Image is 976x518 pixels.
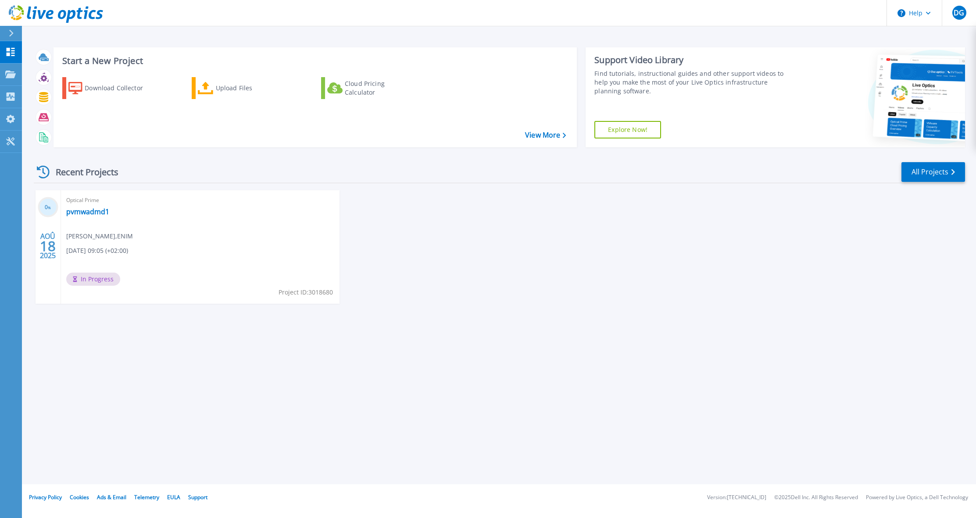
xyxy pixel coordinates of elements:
[216,79,286,97] div: Upload Files
[192,77,290,99] a: Upload Files
[774,495,858,500] li: © 2025 Dell Inc. All Rights Reserved
[97,493,126,501] a: Ads & Email
[38,202,58,213] h3: 0
[66,231,133,241] span: [PERSON_NAME] , ENIM
[594,54,789,66] div: Support Video Library
[866,495,968,500] li: Powered by Live Optics, a Dell Technology
[39,230,56,262] div: AOÛ 2025
[66,207,109,216] a: pvmwadmd1
[29,493,62,501] a: Privacy Policy
[34,161,130,183] div: Recent Projects
[345,79,415,97] div: Cloud Pricing Calculator
[594,69,789,96] div: Find tutorials, instructional guides and other support videos to help you make the most of your L...
[48,205,51,210] span: %
[321,77,419,99] a: Cloud Pricing Calculator
[707,495,766,500] li: Version: [TECHNICAL_ID]
[167,493,180,501] a: EULA
[134,493,159,501] a: Telemetry
[85,79,155,97] div: Download Collector
[188,493,207,501] a: Support
[62,77,160,99] a: Download Collector
[70,493,89,501] a: Cookies
[525,131,566,139] a: View More
[66,273,120,286] span: In Progress
[40,242,56,250] span: 18
[954,9,964,16] span: DG
[62,56,565,66] h3: Start a New Project
[66,246,128,255] span: [DATE] 09:05 (+02:00)
[901,162,965,182] a: All Projects
[594,121,661,138] a: Explore Now!
[279,287,333,297] span: Project ID: 3018680
[66,195,334,205] span: Optical Prime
